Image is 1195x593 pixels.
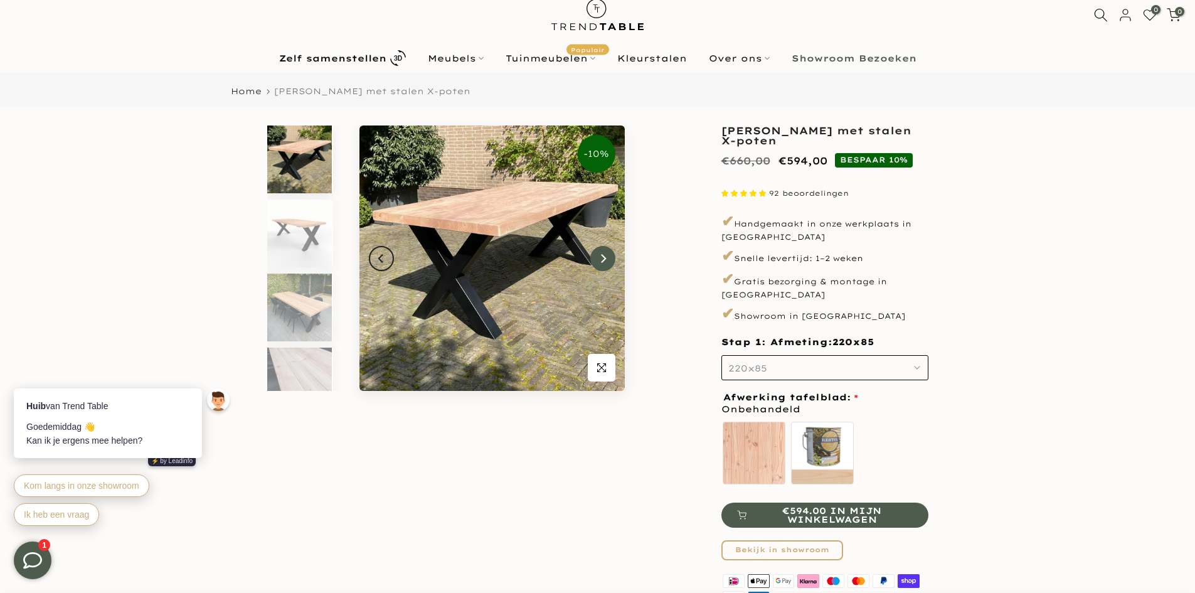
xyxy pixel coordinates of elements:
[274,86,470,96] span: [PERSON_NAME] met stalen X-poten
[1167,8,1181,22] a: 0
[721,540,843,560] a: Bekijk in showroom
[721,246,734,265] span: ✔
[721,503,928,528] button: €594.00 in mijn winkelwagen
[566,44,609,55] span: Populair
[698,51,780,66] a: Over ons
[721,269,734,288] span: ✔
[1,327,246,542] iframe: bot-iframe
[279,54,386,63] b: Zelf samenstellen
[268,47,417,69] a: Zelf samenstellen
[721,211,928,242] p: Handgemaakt in onze werkplaats in [GEOGRAPHIC_DATA]
[796,573,821,590] img: klarna
[752,506,913,524] span: €594.00 in mijn winkelwagen
[832,336,874,349] span: 220x85
[780,51,927,66] a: Showroom Bezoeken
[606,51,698,66] a: Kleurstalen
[1143,8,1157,22] a: 0
[771,573,796,590] img: google pay
[821,573,846,590] img: maestro
[835,153,913,167] span: BESPAAR 10%
[721,336,874,348] span: Stap 1: Afmeting:
[721,126,928,146] h1: [PERSON_NAME] met stalen X-poten
[896,573,921,590] img: shopify pay
[721,154,770,167] del: €660,00
[267,126,332,193] img: Rechthoekige douglas tuintafel met stalen X-poten
[1151,5,1160,14] span: 0
[721,304,734,323] span: ✔
[267,200,332,267] img: Rechthoekige douglas tuintafel met zwarte stalen X-poten
[590,246,615,271] button: Next
[359,126,625,391] img: Rechthoekige douglas tuintafel met stalen X-poten
[231,87,262,95] a: Home
[721,303,928,324] p: Showroom in [GEOGRAPHIC_DATA]
[721,355,928,380] button: 220x85
[778,152,827,170] ins: €594,00
[721,211,734,230] span: ✔
[721,573,746,590] img: ideal
[846,573,871,590] img: master
[721,402,800,417] span: Onbehandeld
[871,573,896,590] img: paypal
[494,51,606,66] a: TuinmeubelenPopulair
[746,573,771,590] img: apple pay
[417,51,494,66] a: Meubels
[721,189,769,198] span: 4.87 stars
[369,246,394,271] button: Previous
[728,363,767,374] span: 220x85
[769,189,849,198] span: 92 beoordelingen
[723,393,858,402] span: Afwerking tafelblad:
[792,54,916,63] b: Showroom Bezoeken
[721,269,928,300] p: Gratis bezorging & montage in [GEOGRAPHIC_DATA]
[721,245,928,267] p: Snelle levertijd: 1–2 weken
[1175,7,1184,16] span: 0
[1,529,64,592] iframe: toggle-frame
